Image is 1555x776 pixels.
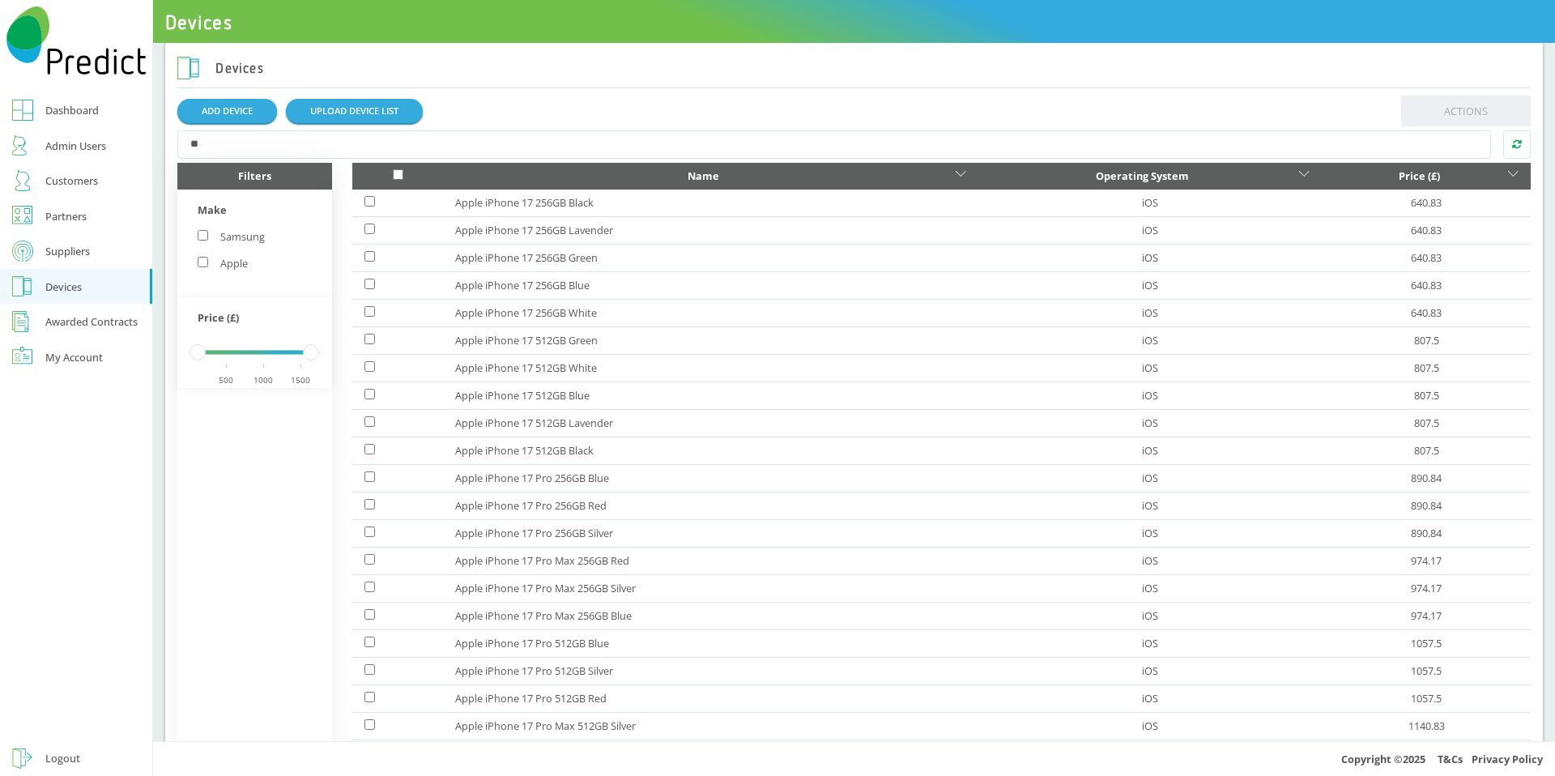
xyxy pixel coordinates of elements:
div: My Account [45,347,103,367]
a: Apple iPhone 17 512GB Blue [455,386,965,405]
a: 1140.83 [1408,718,1445,733]
a: Apple iPhone 17 512GB Lavender [455,413,965,433]
a: Apple iPhone 17 Pro Max 256GB Red [455,551,965,570]
img: Predict Mobile [6,6,147,75]
a: 640.83 [1411,195,1442,210]
a: iOS [1142,305,1158,320]
a: UPLOAD DEVICE LIST [286,99,423,122]
a: 807.5 [1414,443,1439,458]
a: iOS [1142,250,1158,265]
a: Apple iPhone 17 Pro 256GB Blue [455,468,965,488]
a: 890.84 [1411,471,1442,485]
a: ADD DEVICE [177,99,277,122]
a: iOS [1142,498,1158,513]
a: Apple iPhone 17 Pro 512GB Red [455,689,965,708]
a: 974.17 [1411,581,1442,595]
a: iOS [1142,333,1158,347]
div: Suppliers [45,241,90,261]
a: T&Cs [1438,752,1463,766]
a: 807.5 [1414,388,1439,403]
a: iOS [1142,195,1158,210]
a: 640.83 [1411,223,1442,237]
a: Apple iPhone 17 Pro Max 512GB Silver [455,716,965,735]
a: Apple iPhone 17 Pro 256GB Red [455,496,965,515]
a: 890.84 [1411,498,1442,513]
a: 1057.5 [1411,663,1442,678]
a: 974.17 [1411,553,1442,568]
a: iOS [1142,663,1158,678]
a: 807.5 [1414,360,1439,375]
a: iOS [1142,443,1158,458]
label: Samsung [198,229,265,244]
a: Apple iPhone 17 Pro Max 256GB Blue [455,606,965,625]
div: Customers [45,171,98,190]
div: Apple iPhone 17 256GB White [455,303,965,322]
a: Apple iPhone 17 Pro Max 256GB Silver [455,578,965,598]
div: 1500 [282,370,320,390]
a: iOS [1142,471,1158,485]
a: Apple iPhone 17 512GB White [455,358,965,377]
div: Operating System [990,166,1295,185]
a: iOS [1142,636,1158,650]
a: 1057.5 [1411,636,1442,650]
div: Logout [45,748,80,768]
a: 640.83 [1411,250,1442,265]
a: 1057.5 [1411,691,1442,706]
a: iOS [1142,691,1158,706]
a: Apple iPhone 17 Pro 512GB Blue [455,633,965,653]
div: Filters [177,163,332,190]
a: Apple iPhone 17 512GB Green [455,330,965,350]
div: Admin Users [45,136,106,156]
a: 890.84 [1411,526,1442,540]
a: Apple iPhone 17 512GB Black [455,441,965,460]
div: Name [455,166,951,185]
a: iOS [1142,278,1158,292]
div: 1000 [245,370,283,390]
a: 807.5 [1414,416,1439,430]
a: Apple iPhone 17 Pro 512GB Silver [455,661,965,680]
h2: Devices [177,57,264,80]
a: Apple iPhone 17 Pro 256GB Silver [455,523,965,543]
div: Dashboard [45,100,99,120]
div: 500 [207,370,245,390]
div: Partners [45,207,87,226]
div: Price (£) [1334,166,1504,185]
a: iOS [1142,553,1158,568]
a: Apple iPhone 17 256GB Lavender [455,220,965,240]
a: iOS [1142,416,1158,430]
a: iOS [1142,526,1158,540]
input: Samsung [198,230,208,241]
a: Apple iPhone 17 256GB Green [455,248,965,267]
a: iOS [1142,360,1158,375]
div: Make [198,200,311,227]
a: Apple iPhone 17 256GB Blue [455,275,965,295]
a: 640.83 [1411,305,1442,320]
a: Apple iPhone 17 256GB Black [455,193,965,212]
a: 807.5 [1414,333,1439,347]
a: 974.17 [1411,608,1442,623]
a: iOS [1142,581,1158,595]
a: iOS [1142,718,1158,733]
div: Awarded Contracts [45,312,138,331]
input: Apple [198,257,208,267]
a: 640.83 [1411,278,1442,292]
a: Privacy Policy [1472,752,1543,766]
a: iOS [1142,608,1158,623]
